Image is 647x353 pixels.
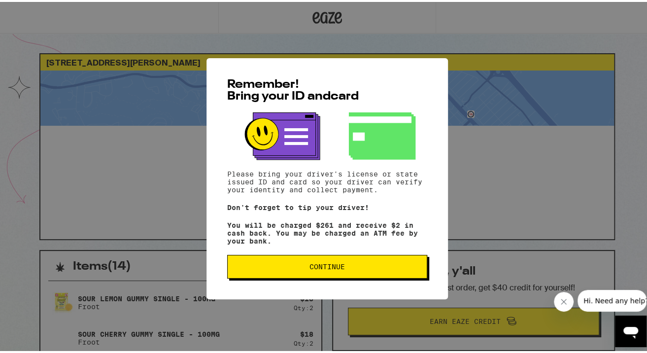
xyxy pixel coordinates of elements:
p: Don't forget to tip your driver! [227,202,427,210]
span: Continue [309,261,345,268]
iframe: Close message [554,290,574,310]
iframe: Button to launch messaging window [615,314,647,345]
button: Continue [227,253,427,277]
p: You will be charged $261 and receive $2 in cash back. You may be charged an ATM fee by your bank. [227,219,427,243]
span: Remember! Bring your ID and card [227,77,359,101]
iframe: Message from company [578,288,647,310]
span: Hi. Need any help? [6,7,71,15]
p: Please bring your driver's license or state issued ID and card so your driver can verify your ide... [227,168,427,192]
